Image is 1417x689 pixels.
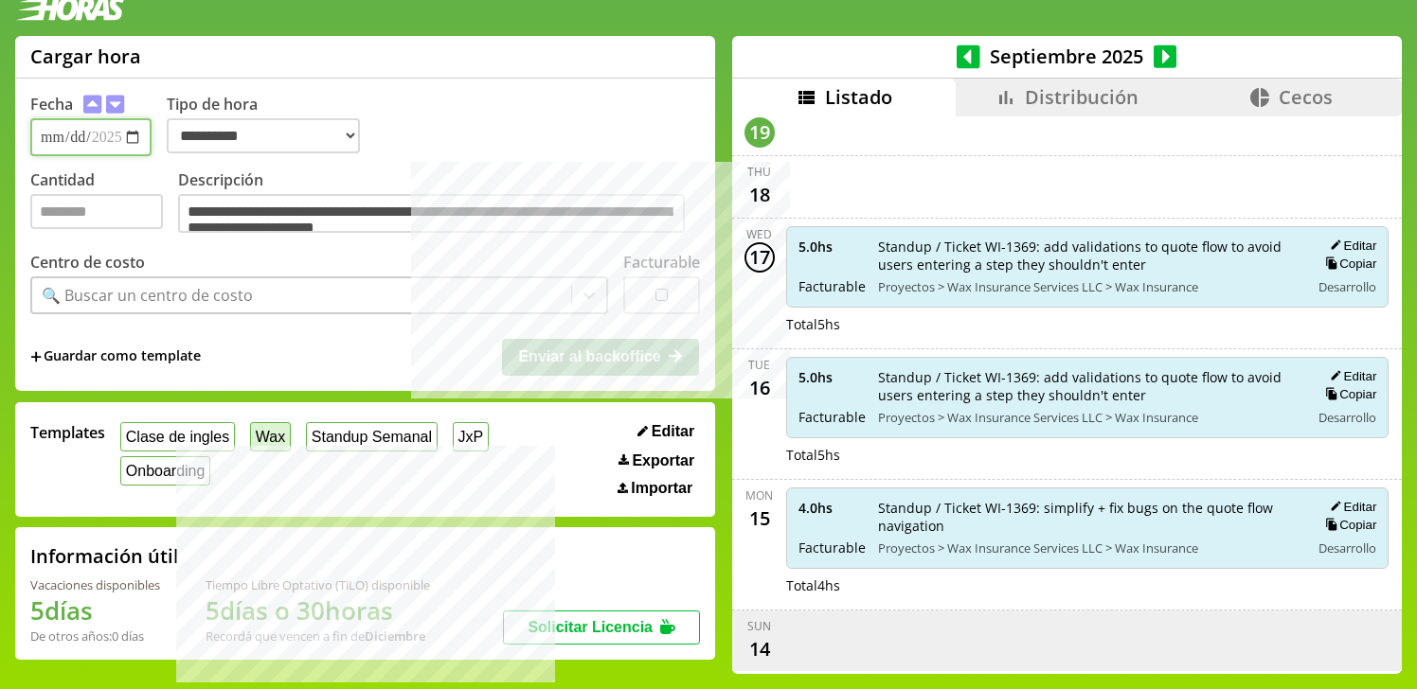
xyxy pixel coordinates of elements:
span: Facturable [798,539,865,556]
span: Standup / Ticket WI-1369: simplify + fix bugs on the quote flow navigation [878,499,1298,535]
button: Exportar [613,451,700,470]
span: Desarrollo [1318,278,1376,295]
div: 15 [744,503,775,534]
button: Copiar [1319,386,1376,402]
span: +Guardar como template [30,346,201,367]
span: Importar [631,480,692,497]
span: Standup / Ticket WI-1369: add validations to quote flow to avoid users entering a step they shoul... [878,238,1298,274]
h1: 5 días [30,593,160,627]
div: Recordá que vencen a fin de [206,627,430,645]
div: Mon [745,487,773,503]
div: 19 [744,117,775,148]
button: Editar [632,422,700,441]
span: Templates [30,422,105,443]
div: 🔍 Buscar un centro de costo [42,285,253,306]
span: Proyectos > Wax Insurance Services LLC > Wax Insurance [878,539,1298,556]
div: Thu [747,164,771,180]
div: 14 [744,634,775,664]
span: Listado [825,84,892,110]
span: 5.0 hs [798,238,865,256]
button: Copiar [1319,517,1376,533]
button: Onboarding [120,456,210,486]
h1: 5 días o 30 horas [206,593,430,627]
div: scrollable content [732,116,1402,671]
div: Tue [748,357,770,373]
div: De otros años: 0 días [30,627,160,645]
div: 17 [744,242,775,273]
div: Total 5 hs [786,446,1390,464]
h2: Información útil [30,543,179,569]
div: Total 4 hs [786,576,1390,594]
button: JxP [453,422,489,451]
div: Sun [747,618,771,634]
span: Solicitar Licencia [528,619,653,635]
span: Proyectos > Wax Insurance Services LLC > Wax Insurance [878,409,1298,426]
span: Distribución [1025,84,1139,110]
button: Solicitar Licencia [503,610,700,645]
button: Editar [1324,238,1376,254]
textarea: Descripción [178,194,685,234]
label: Descripción [178,169,700,238]
span: 4.0 hs [798,499,865,517]
span: Cecos [1279,84,1333,110]
span: Standup / Ticket WI-1369: add validations to quote flow to avoid users entering a step they shoul... [878,368,1298,404]
span: Facturable [798,277,865,295]
span: Septiembre 2025 [980,44,1154,69]
button: Clase de ingles [120,422,235,451]
span: + [30,346,42,367]
label: Centro de costo [30,252,145,273]
div: Vacaciones disponibles [30,576,160,593]
button: Editar [1324,368,1376,384]
span: Exportar [632,452,694,469]
div: 18 [744,180,775,210]
span: Desarrollo [1318,539,1376,556]
div: 16 [744,373,775,403]
label: Cantidad [30,169,178,238]
span: Facturable [798,408,865,426]
div: Wed [746,226,772,242]
h1: Cargar hora [30,44,141,69]
span: Desarrollo [1318,409,1376,426]
label: Tipo de hora [167,94,375,156]
div: Total 5 hs [786,315,1390,333]
button: Copiar [1319,256,1376,272]
span: 5.0 hs [798,368,865,386]
button: Wax [250,422,291,451]
label: Fecha [30,94,73,115]
div: Tiempo Libre Optativo (TiLO) disponible [206,576,430,593]
button: Editar [1324,499,1376,515]
label: Facturable [623,252,700,273]
select: Tipo de hora [167,118,360,153]
button: Standup Semanal [306,422,438,451]
span: Proyectos > Wax Insurance Services LLC > Wax Insurance [878,278,1298,295]
input: Cantidad [30,194,163,229]
span: Editar [652,423,694,440]
b: Diciembre [365,627,425,645]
